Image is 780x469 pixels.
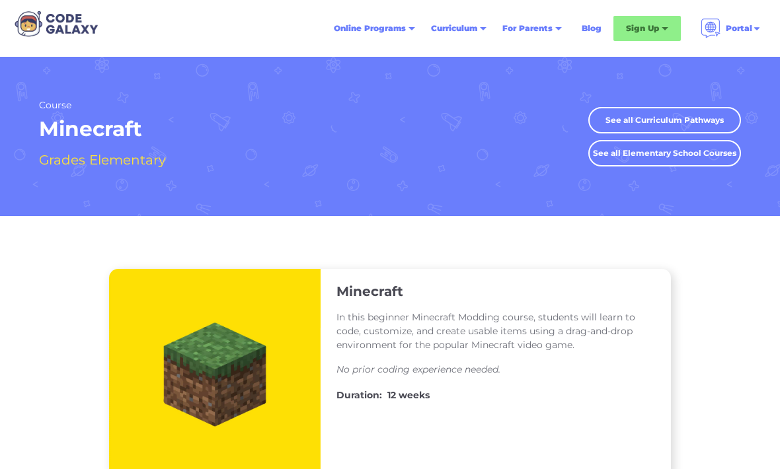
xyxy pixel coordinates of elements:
[39,99,170,112] h2: Course
[326,17,423,40] div: Online Programs
[336,310,655,352] p: In this beginner Minecraft Modding course, students will learn to code, customize, and create usa...
[588,107,741,133] a: See all Curriculum Pathways
[89,149,166,171] h4: Elementary
[387,387,430,403] h4: 12 weeks
[336,363,500,375] em: No prior coding experience needed.
[334,22,406,35] div: Online Programs
[39,116,170,143] h1: Minecraft
[613,16,681,41] div: Sign Up
[502,22,553,35] div: For Parents
[626,22,659,35] div: Sign Up
[574,17,609,40] a: Blog
[423,17,494,40] div: Curriculum
[693,13,769,44] div: Portal
[336,387,382,403] h4: Duration:
[431,22,477,35] div: Curriculum
[494,17,570,40] div: For Parents
[726,22,752,35] div: Portal
[588,140,741,166] a: See all Elementary School Courses
[39,149,85,171] h4: Grades
[336,283,403,300] h3: Minecraft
